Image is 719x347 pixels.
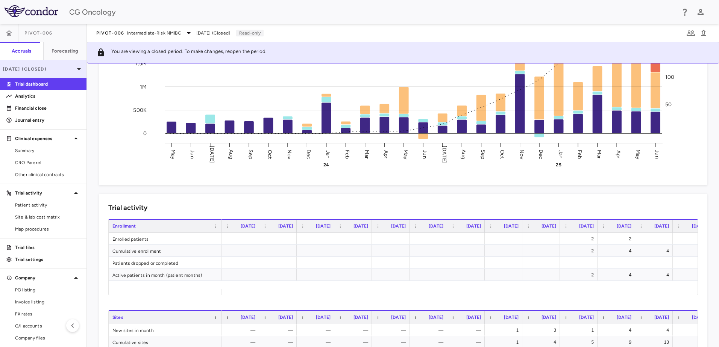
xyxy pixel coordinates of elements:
span: [DATE] [466,223,481,229]
tspan: 1M [140,83,147,90]
p: Trial dashboard [15,81,80,88]
div: 4 [642,269,669,281]
text: Sep [247,149,254,159]
p: Company [15,275,71,281]
text: Jan [325,150,331,158]
text: 25 [556,162,561,167]
div: New sites in month [109,324,221,336]
div: — [416,257,443,269]
div: — [303,233,331,245]
div: — [266,257,293,269]
div: — [266,233,293,245]
div: — [341,257,368,269]
text: Jun [189,150,196,158]
div: — [266,245,293,257]
p: Clinical expenses [15,135,71,142]
span: Enrollment [112,223,136,229]
span: [DATE] [353,315,368,320]
text: Apr [615,150,622,158]
tspan: 50 [665,101,672,107]
div: — [529,245,556,257]
span: [DATE] [278,223,293,229]
div: — [379,257,406,269]
text: Jun [422,150,428,158]
div: — [416,324,443,336]
h6: Trial activity [108,203,147,213]
div: 2 [567,269,594,281]
span: [DATE] [654,315,669,320]
span: [DATE] [429,315,443,320]
div: — [379,269,406,281]
span: [DATE] [542,315,556,320]
span: [DATE] [654,223,669,229]
div: — [642,257,669,269]
span: Invoice listing [15,299,80,305]
div: — [341,245,368,257]
div: 1 [567,324,594,336]
span: Summary [15,147,80,154]
text: Feb [344,149,350,158]
text: May [635,149,641,159]
div: — [303,257,331,269]
div: — [454,257,481,269]
div: — [416,269,443,281]
text: Aug [460,149,467,159]
div: 3 [529,324,556,336]
div: — [416,245,443,257]
text: Mar [364,149,370,158]
span: [DATE] [316,223,331,229]
span: [DATE] (Closed) [196,30,230,36]
div: — [228,324,255,336]
div: — [228,233,255,245]
span: PIVOT-006 [24,30,52,36]
div: Enrolled patients [109,233,221,244]
div: 4 [680,245,707,257]
div: 4 [680,269,707,281]
div: — [379,324,406,336]
text: May [170,149,176,159]
div: — [454,269,481,281]
span: [DATE] [353,223,368,229]
div: CG Oncology [69,6,675,18]
div: — [454,245,481,257]
div: 4 [642,245,669,257]
span: [DATE] [692,315,707,320]
div: — [491,257,519,269]
p: Financial close [15,105,80,112]
text: Jun [654,150,660,158]
div: — [303,269,331,281]
p: [DATE] (Closed) [3,66,74,72]
text: Dec [305,149,312,159]
div: 4 [604,324,631,336]
div: — [416,233,443,245]
p: Trial settings [15,256,80,263]
div: 1 [491,324,519,336]
tspan: 100 [665,74,674,80]
span: Intermediate-Risk NMIBC [127,30,181,36]
div: 2 [604,233,631,245]
text: [DATE] [441,146,447,163]
div: 2 [567,233,594,245]
div: — [567,257,594,269]
h6: Forecasting [52,48,79,54]
div: — [228,269,255,281]
p: You are viewing a closed period. To make changes, reopen the period. [111,48,267,57]
text: Oct [499,149,505,158]
span: G/l accounts [15,323,80,329]
div: — [604,257,631,269]
p: Analytics [15,93,80,100]
span: [DATE] [466,315,481,320]
span: Other clinical contracts [15,171,80,178]
div: — [491,245,519,257]
span: [DATE] [579,223,594,229]
span: [DATE] [542,223,556,229]
p: Trial files [15,244,80,251]
span: [DATE] [316,315,331,320]
text: Oct [267,149,273,158]
text: Feb [576,149,583,158]
span: Patient activity [15,202,80,208]
div: — [303,245,331,257]
div: — [491,269,519,281]
p: Journal entry [15,117,80,124]
div: Active patients in month (patient months) [109,269,221,281]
